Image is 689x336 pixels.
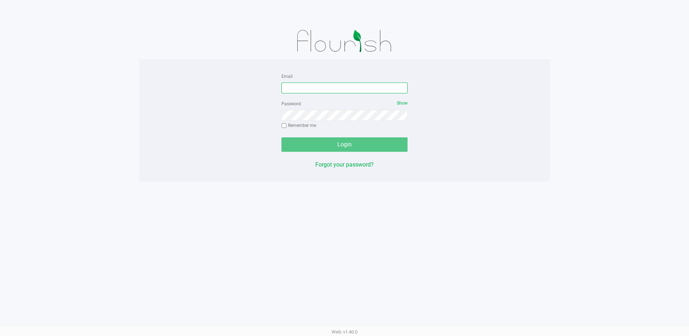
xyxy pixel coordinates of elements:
input: Remember me [281,123,286,128]
label: Password [281,101,301,107]
label: Remember me [281,122,316,129]
span: Web: v1.40.0 [332,329,357,335]
label: Email [281,73,293,80]
span: Show [397,101,408,106]
button: Forgot your password? [315,160,374,169]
